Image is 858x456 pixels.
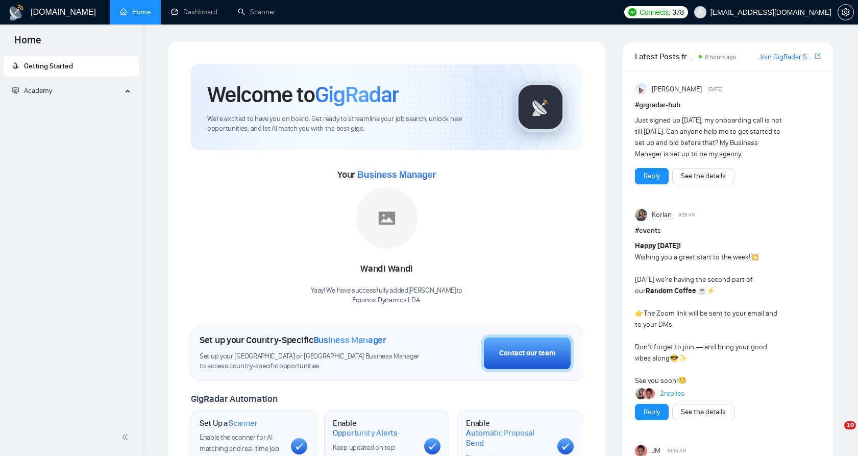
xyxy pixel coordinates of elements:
a: homeHome [120,8,151,16]
button: setting [838,4,854,20]
span: ⚡ [706,286,715,295]
a: See the details [681,406,726,418]
img: upwork-logo.png [628,8,636,16]
h1: Set up your Country-Specific [200,334,386,346]
button: Contact our team [481,334,574,372]
span: Connects: [640,7,670,18]
span: GigRadar [315,81,399,108]
span: 😎 [670,354,678,363]
span: Scanner [229,418,257,428]
a: Join GigRadar Slack Community [759,52,813,63]
img: logo [8,5,24,21]
span: Academy [24,86,52,95]
a: 2replies [660,389,684,399]
span: 👉 [635,309,644,318]
span: 378 [672,7,683,18]
h1: # gigradar-hub [635,100,821,111]
span: ☕ [698,286,706,295]
div: Yaay! We have successfully added [PERSON_NAME] to [311,286,462,305]
li: Getting Started [4,56,139,77]
h1: Welcome to [207,81,399,108]
span: ☺️ [678,376,687,385]
img: Anisuzzaman Khan [635,83,647,95]
span: Opportunity Alerts [333,428,398,438]
span: Latest Posts from the GigRadar Community [635,50,695,63]
span: setting [838,8,853,16]
h1: Enable [333,418,416,438]
span: Academy [12,86,52,95]
button: Reply [635,404,669,420]
span: 8 hours ago [705,54,737,61]
span: Home [6,33,50,54]
p: Equinox Dynamics LDA . [311,296,462,305]
div: Just signed up [DATE], my onboarding call is not till [DATE]. Can anyone help me to get started t... [635,115,783,160]
span: 10 [844,421,856,429]
button: See the details [672,168,734,184]
img: JM [644,388,655,399]
span: We're excited to have you on board. Get ready to streamline your job search, unlock new opportuni... [207,114,499,134]
a: setting [838,8,854,16]
a: Reply [644,171,660,182]
a: See the details [681,171,726,182]
span: Getting Started [24,62,73,70]
h1: # events [635,225,821,236]
span: [PERSON_NAME] [652,84,702,95]
div: Wandi Wandi [311,260,462,278]
button: Reply [635,168,669,184]
span: Set up your [GEOGRAPHIC_DATA] or [GEOGRAPHIC_DATA] Business Manager to access country-specific op... [200,352,424,371]
img: Korlan [635,209,647,221]
a: export [815,52,821,61]
span: ✨ [678,354,687,363]
span: GigRadar Automation [191,393,277,404]
span: Automatic Proposal Send [466,428,549,448]
span: 9:35 AM [678,210,696,220]
img: Korlan [635,388,647,399]
img: placeholder.png [356,187,418,249]
span: rocket [12,62,19,69]
span: fund-projection-screen [12,87,19,94]
span: Business Manager [313,334,386,346]
strong: Happy [DATE]! [635,242,681,250]
button: See the details [672,404,734,420]
a: Reply [644,406,660,418]
div: Wishing you a great start to the week! [DATE] we’re having the second part of our The Zoom link w... [635,241,783,420]
a: searchScanner [238,8,276,16]
span: 10:15 AM [667,446,687,455]
span: export [815,52,821,60]
strong: Random Coffee [646,286,696,295]
h1: Set Up a [200,418,257,428]
span: Business Manager [357,170,436,180]
span: user [697,9,704,16]
h1: Enable [466,418,549,448]
span: 💥 [750,253,759,261]
span: double-left [121,432,132,442]
iframe: Intercom live chat [823,421,848,446]
span: [DATE] [708,85,722,94]
div: Contact our team [499,348,555,359]
img: gigradar-logo.png [515,82,566,133]
a: dashboardDashboard [171,8,217,16]
span: Your [337,169,436,180]
span: Korlan [652,209,672,221]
